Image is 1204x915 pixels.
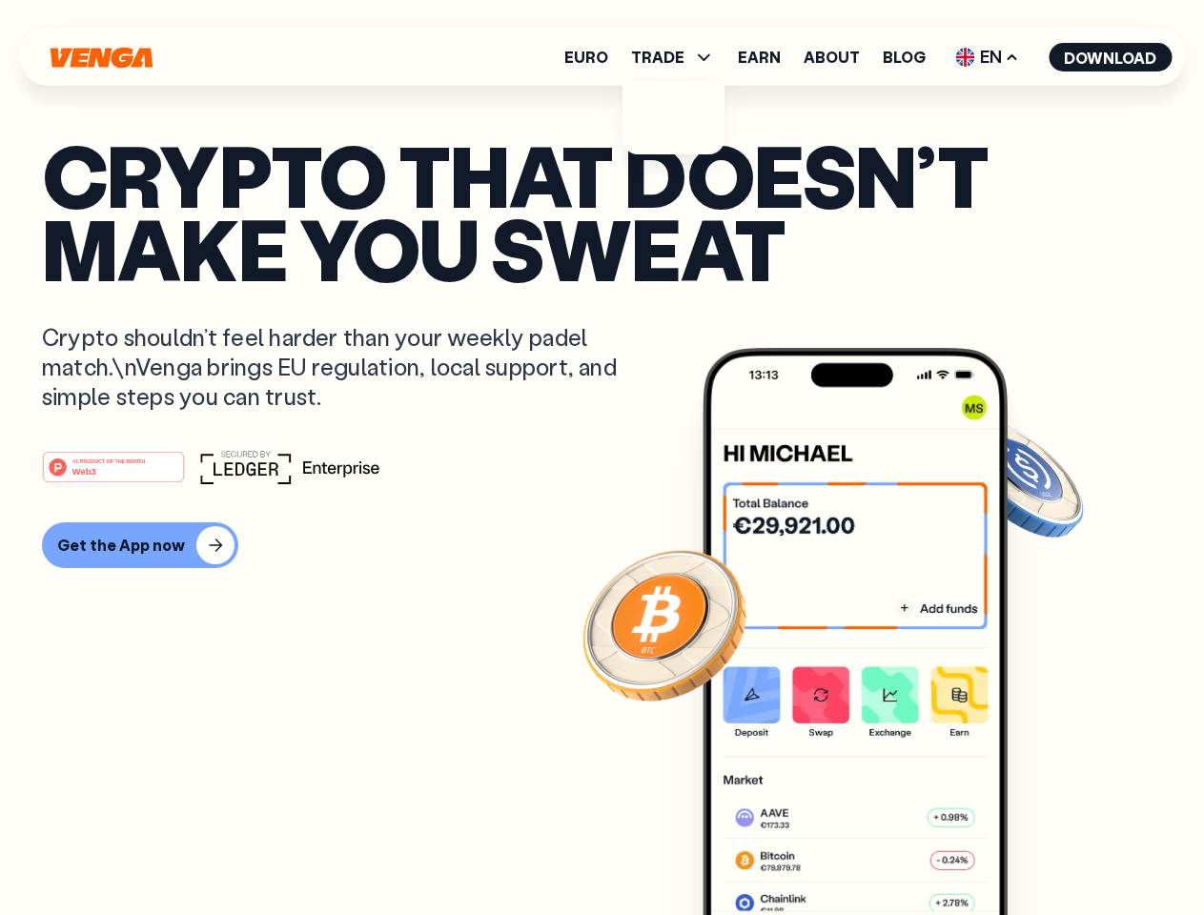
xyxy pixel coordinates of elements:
[579,539,750,710] img: Bitcoin
[57,536,185,555] div: Get the App now
[955,48,974,67] img: flag-uk
[631,46,715,69] span: TRADE
[42,322,644,412] p: Crypto shouldn’t feel harder than your weekly padel match.\nVenga brings EU regulation, local sup...
[42,522,238,568] button: Get the App now
[48,47,154,69] svg: Home
[1049,43,1172,71] button: Download
[631,50,684,65] span: TRADE
[883,50,926,65] a: Blog
[950,410,1088,547] img: USDC coin
[738,50,781,65] a: Earn
[72,457,145,463] tspan: #1 PRODUCT OF THE MONTH
[42,522,1162,568] a: Get the App now
[72,465,96,476] tspan: Web3
[42,462,185,487] a: #1 PRODUCT OF THE MONTHWeb3
[42,138,1162,284] p: Crypto that doesn’t make you sweat
[949,42,1026,72] span: EN
[804,50,860,65] a: About
[564,50,608,65] a: Euro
